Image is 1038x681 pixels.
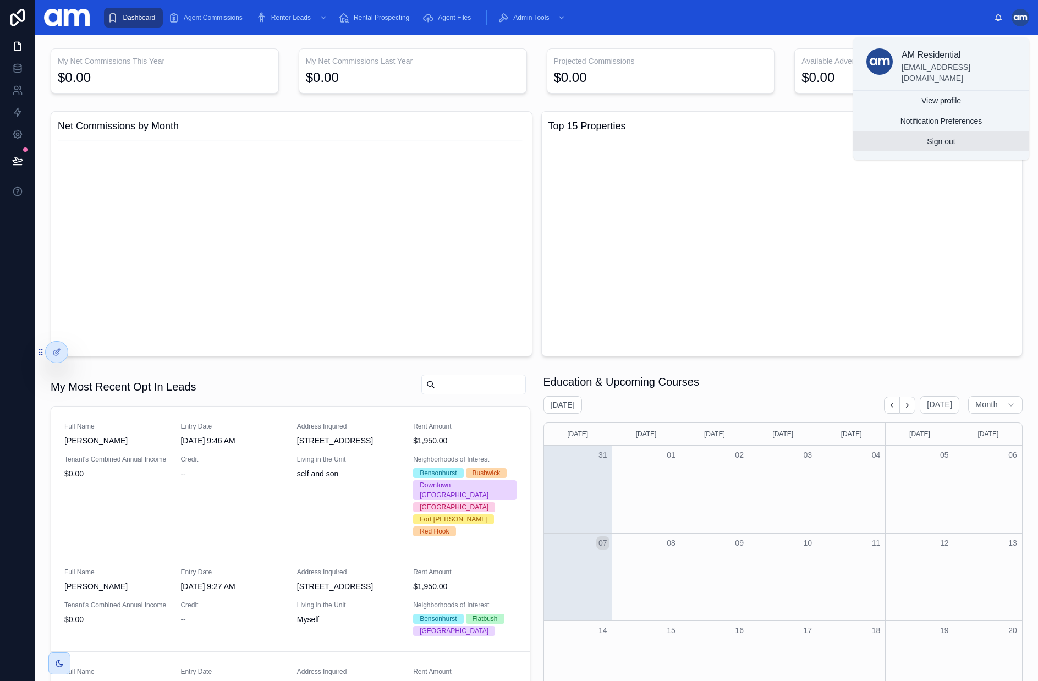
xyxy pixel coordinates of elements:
div: Bushwick [473,468,501,478]
button: 12 [938,536,951,550]
button: 07 [596,536,609,550]
span: Full Name [64,568,167,576]
p: AM Residential [902,48,1016,62]
span: Tenant's Combined Annual Income [64,601,167,609]
button: 15 [664,624,678,637]
span: -- [180,468,185,479]
div: [GEOGRAPHIC_DATA] [420,626,488,636]
span: [DATE] 9:46 AM [180,435,283,446]
span: Credit [180,601,283,609]
button: 13 [1006,536,1019,550]
button: Back [884,397,900,414]
span: $1,950.00 [413,435,516,446]
div: Downtown [GEOGRAPHIC_DATA] [420,480,509,500]
a: Dashboard [104,8,163,28]
h3: Net Commissions by Month [58,118,525,134]
span: Month [975,400,998,410]
h3: Projected Commissions [554,56,768,67]
div: $0.00 [306,69,339,86]
span: [DATE] [927,400,952,410]
h3: My Net Commissions Last Year [306,56,520,67]
button: 03 [801,448,814,462]
span: Rental Prospecting [354,13,409,22]
div: [DATE] [682,423,746,445]
a: Admin Tools [495,8,571,28]
span: [STREET_ADDRESS] [297,435,400,446]
div: Red Hook [420,526,449,536]
h3: Top 15 Properties [548,118,1016,134]
button: 11 [870,536,883,550]
p: [EMAIL_ADDRESS][DOMAIN_NAME] [902,62,1016,84]
span: Credit [180,455,283,464]
span: Agent Files [438,13,471,22]
span: Full Name [64,667,167,676]
div: $0.00 [801,69,834,86]
button: 08 [664,536,678,550]
div: [DATE] [887,423,952,445]
div: $0.00 [554,69,587,86]
span: [PERSON_NAME] [64,435,167,446]
span: Rent Amount [413,667,516,676]
button: 16 [733,624,746,637]
span: Renter Leads [271,13,311,22]
span: Address Inquired [297,422,400,431]
span: Rent Amount [413,422,516,431]
button: [DATE] [920,396,959,414]
span: Agent Commissions [184,13,243,22]
a: Agent Files [419,8,479,28]
div: [GEOGRAPHIC_DATA] [420,502,488,512]
span: Rent Amount [413,568,516,576]
span: Address Inquired [297,667,400,676]
span: Dashboard [123,13,155,22]
div: [DATE] [956,423,1020,445]
div: [DATE] [546,423,610,445]
span: Entry Date [180,422,283,431]
span: $0.00 [64,468,167,479]
a: Full Name[PERSON_NAME]Entry Date[DATE] 9:46 AMAddress Inquired[STREET_ADDRESS]Rent Amount$1,950.0... [51,407,530,552]
button: Notification Preferences [853,111,1029,131]
button: 09 [733,536,746,550]
button: 10 [801,536,814,550]
span: Entry Date [180,667,283,676]
div: $0.00 [58,69,91,86]
a: Rental Prospecting [335,8,417,28]
img: App logo [44,9,90,26]
span: Admin Tools [513,13,549,22]
div: chart [548,138,1016,349]
span: Neighborhoods of Interest [413,455,516,464]
button: 19 [938,624,951,637]
div: Flatbush [473,614,498,624]
a: Agent Commissions [165,8,250,28]
h2: [DATE] [551,399,575,410]
button: 20 [1006,624,1019,637]
button: Month [968,396,1023,414]
button: 17 [801,624,814,637]
span: $1,950.00 [413,581,516,592]
span: Neighborhoods of Interest [413,601,516,609]
span: $0.00 [64,614,167,625]
button: 01 [664,448,678,462]
span: Full Name [64,422,167,431]
span: [STREET_ADDRESS] [297,581,400,592]
button: 14 [596,624,609,637]
span: [DATE] 9:27 AM [180,581,283,592]
span: Tenant's Combined Annual Income [64,455,167,464]
button: 18 [870,624,883,637]
h1: My Most Recent Opt In Leads [51,379,196,394]
span: self and son [297,468,400,479]
span: Living in the Unit [297,601,400,609]
div: [DATE] [751,423,815,445]
div: scrollable content [98,6,994,30]
button: 05 [938,448,951,462]
button: 31 [596,448,609,462]
h3: My Net Commissions This Year [58,56,272,67]
button: 02 [733,448,746,462]
button: Next [900,397,915,414]
button: Sign out [853,131,1029,151]
a: Full Name[PERSON_NAME]Entry Date[DATE] 9:27 AMAddress Inquired[STREET_ADDRESS]Rent Amount$1,950.0... [51,552,530,651]
span: [PERSON_NAME] [64,581,167,592]
button: 06 [1006,448,1019,462]
span: Myself [297,614,400,625]
div: [DATE] [819,423,883,445]
div: Fort [PERSON_NAME] [420,514,487,524]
